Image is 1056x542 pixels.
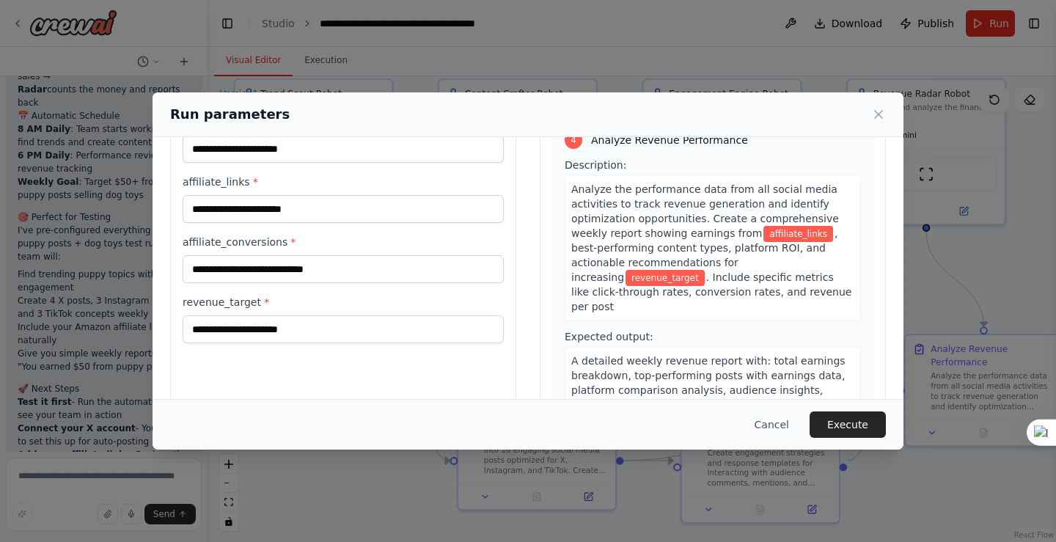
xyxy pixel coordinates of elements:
[810,411,886,438] button: Execute
[183,175,504,189] label: affiliate_links
[565,131,582,149] div: 4
[571,271,851,312] span: . Include specific metrics like click-through rates, conversion rates, and revenue per post
[170,104,290,125] h2: Run parameters
[571,227,837,283] span: , best-performing content types, platform ROI, and actionable recommendations for increasing
[571,355,854,455] span: A detailed weekly revenue report with: total earnings breakdown, top-performing posts with earnin...
[743,411,801,438] button: Cancel
[763,226,833,242] span: Variable: affiliate_links
[183,295,504,310] label: revenue_target
[183,235,504,249] label: affiliate_conversions
[565,159,626,171] span: Description:
[591,133,748,147] span: Analyze Revenue Performance
[565,331,653,343] span: Expected output:
[571,183,839,239] span: Analyze the performance data from all social media activities to track revenue generation and ide...
[626,270,705,286] span: Variable: revenue_target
